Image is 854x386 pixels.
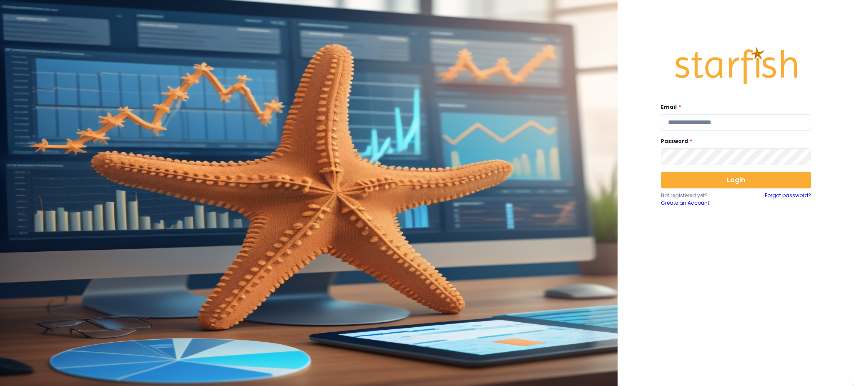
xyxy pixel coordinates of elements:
img: Logo.42cb71d561138c82c4ab.png [673,39,799,92]
a: Create an Account! [661,199,736,207]
label: Password [661,138,806,145]
a: Forgot password? [765,192,811,207]
label: Email [661,103,806,111]
button: Login [661,172,811,188]
p: Not registered yet? [661,192,736,199]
